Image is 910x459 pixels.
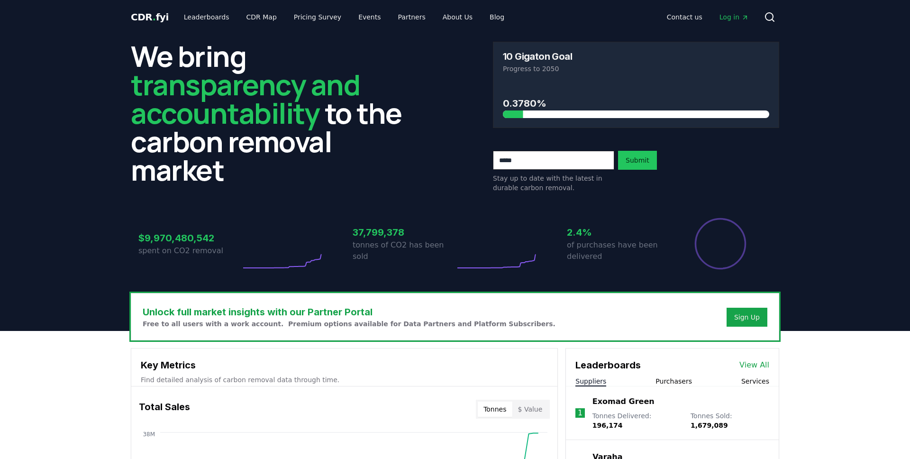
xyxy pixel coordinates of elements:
[131,65,360,132] span: transparency and accountability
[141,358,548,372] h3: Key Metrics
[139,400,190,419] h3: Total Sales
[353,225,455,239] h3: 37,799,378
[512,402,548,417] button: $ Value
[141,375,548,385] p: Find detailed analysis of carbon removal data through time.
[143,431,155,438] tspan: 38M
[131,42,417,184] h2: We bring to the carbon removal market
[578,407,582,419] p: 1
[239,9,284,26] a: CDR Map
[143,319,555,329] p: Free to all users with a work account. Premium options available for Data Partners and Platform S...
[691,411,769,430] p: Tonnes Sold :
[138,245,241,257] p: spent on CO2 removal
[567,239,669,262] p: of purchases have been delivered
[694,217,747,270] div: Percentage of sales delivered
[712,9,756,26] a: Log in
[286,9,349,26] a: Pricing Survey
[719,12,749,22] span: Log in
[727,308,767,327] button: Sign Up
[567,225,669,239] h3: 2.4%
[691,422,728,429] span: 1,679,089
[503,52,572,61] h3: 10 Gigaton Goal
[176,9,237,26] a: Leaderboards
[131,10,169,24] a: CDR.fyi
[176,9,512,26] nav: Main
[493,174,614,193] p: Stay up to date with the latest in durable carbon removal.
[575,358,641,372] h3: Leaderboards
[592,396,655,407] a: Exomad Green
[592,422,623,429] span: 196,174
[575,376,606,386] button: Suppliers
[739,359,769,371] a: View All
[655,376,692,386] button: Purchasers
[503,96,769,110] h3: 0.3780%
[138,231,241,245] h3: $9,970,480,542
[734,312,760,322] a: Sign Up
[353,239,455,262] p: tonnes of CO2 has been sold
[153,11,156,23] span: .
[478,402,512,417] button: Tonnes
[503,64,769,73] p: Progress to 2050
[659,9,710,26] a: Contact us
[351,9,388,26] a: Events
[435,9,480,26] a: About Us
[482,9,512,26] a: Blog
[659,9,756,26] nav: Main
[131,11,169,23] span: CDR fyi
[143,305,555,319] h3: Unlock full market insights with our Partner Portal
[618,151,657,170] button: Submit
[391,9,433,26] a: Partners
[741,376,769,386] button: Services
[592,411,681,430] p: Tonnes Delivered :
